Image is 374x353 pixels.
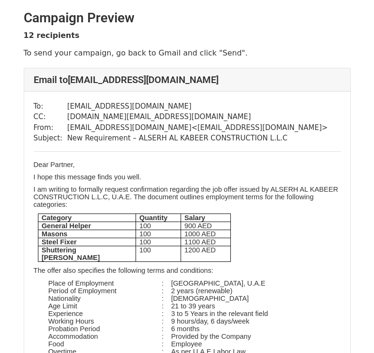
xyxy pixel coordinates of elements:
[48,279,155,287] p: Place of Employment
[42,214,72,222] b: Category
[139,238,177,246] p: 100
[34,133,67,144] td: Subject:
[48,317,155,325] p: Working Hours
[139,222,177,230] p: 100
[184,214,205,222] b: Salary
[171,333,281,340] p: Provided by the Company
[48,310,155,317] p: Experience
[34,161,341,169] p: Dear Partner,
[171,279,281,287] p: [GEOGRAPHIC_DATA], U.A.E
[162,295,164,302] p: :
[139,246,177,254] p: 100
[48,325,155,333] p: Probation Period
[162,317,164,325] p: :
[42,238,77,246] b: Steel Fixer
[67,101,328,112] td: [EMAIL_ADDRESS][DOMAIN_NAME]
[34,174,341,181] p: I hope this message finds you well.
[139,230,177,238] p: 100
[34,267,341,275] p: The offer also specifies the following terms and conditions:
[139,214,167,222] b: Quantity
[67,122,328,133] td: [EMAIL_ADDRESS][DOMAIN_NAME] < [EMAIL_ADDRESS][DOMAIN_NAME] >
[162,310,164,317] p: :
[24,31,80,40] strong: 12 recipients
[34,111,67,122] td: CC:
[162,340,164,348] p: :
[48,295,155,302] p: Nationality
[24,10,351,26] h2: Campaign Preview
[171,295,281,302] p: [DEMOGRAPHIC_DATA]
[48,302,155,310] p: Age Limit
[34,122,67,133] td: From:
[162,287,164,295] p: :
[162,302,164,310] p: :
[48,340,155,348] p: Food
[42,230,68,238] b: Masons
[171,310,281,317] p: 3 to 5 Years in the relevant field
[42,222,91,230] b: General Helper
[67,133,328,144] td: New Requirement – ALSERH AL KABEER CONSTRUCTION L.L.C
[184,230,227,238] p: 1000 AED
[67,111,328,122] td: [DOMAIN_NAME][EMAIL_ADDRESS][DOMAIN_NAME]
[162,333,164,340] p: :
[184,246,227,254] p: 1200 AED
[184,238,227,246] p: 1100 AED
[24,48,351,58] p: To send your campaign, go back to Gmail and click "Send".
[48,287,155,295] p: Period of Employment
[34,186,341,208] p: I am writing to formally request confirmation regarding the job offer issued by ALSERH AL KABEER ...
[184,222,227,230] p: 900 AED
[34,74,341,85] h4: Email to [EMAIL_ADDRESS][DOMAIN_NAME]
[42,246,100,261] b: Shuttering [PERSON_NAME]
[162,279,164,287] p: :
[171,317,281,325] p: 9 hours/day, 6 days/week
[48,333,155,340] p: Accommodation
[171,325,281,333] p: 6 months
[171,287,281,295] p: 2 years (renewable)
[171,340,281,348] p: Employee
[34,101,67,112] td: To:
[162,325,164,333] p: :
[171,302,281,310] p: 21 to 39 years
